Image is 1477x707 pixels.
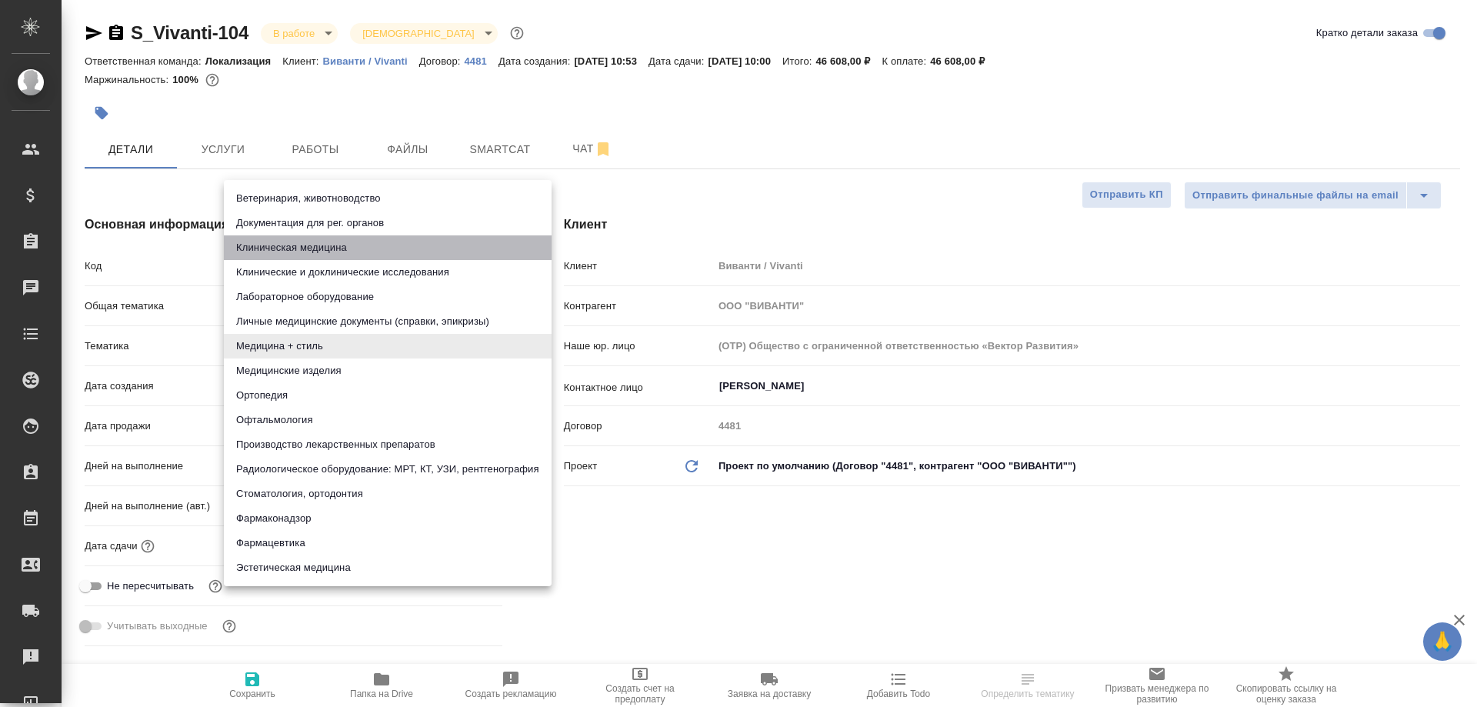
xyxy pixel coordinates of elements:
li: Медицина + стиль [224,334,552,359]
li: Клиническая медицина [224,235,552,260]
li: Ортопедия [224,383,552,408]
li: Ветеринария, животноводство [224,186,552,211]
li: Лабораторное оборудование [224,285,552,309]
li: Стоматология, ортодонтия [224,482,552,506]
li: Эстетическая медицина [224,555,552,580]
li: Личные медицинские документы (справки, эпикризы) [224,309,552,334]
li: Фармацевтика [224,531,552,555]
li: Радиологическое оборудование: МРТ, КТ, УЗИ, рентгенография [224,457,552,482]
li: Документация для рег. органов [224,211,552,235]
li: Медицинские изделия [224,359,552,383]
li: Фармаконадзор [224,506,552,531]
li: Производство лекарственных препаратов [224,432,552,457]
li: Офтальмология [224,408,552,432]
li: Клинические и доклинические исследования [224,260,552,285]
